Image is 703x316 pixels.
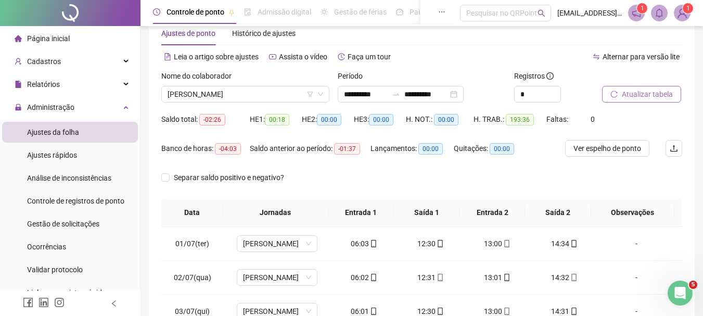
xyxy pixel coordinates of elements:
[538,9,545,17] span: search
[153,8,160,16] span: clock-circle
[250,113,302,125] div: HE 1:
[334,8,387,16] span: Gestão de férias
[27,197,124,205] span: Controle de registros de ponto
[170,172,288,183] span: Separar saldo positivo e negativo?
[406,113,474,125] div: H. NOT.:
[410,8,450,16] span: Painel do DP
[321,8,328,16] span: sun
[354,113,406,125] div: HE 3:
[334,143,360,155] span: -01:37
[683,3,693,14] sup: Atualize o seu contato no menu Meus Dados
[161,29,215,37] span: Ajustes de ponto
[569,308,578,315] span: mobile
[406,238,456,249] div: 12:30
[668,281,693,306] iframe: Intercom live chat
[606,272,667,283] div: -
[394,198,459,227] th: Saída 1
[15,58,22,65] span: user-add
[23,297,33,308] span: facebook
[161,143,250,155] div: Banco de horas:
[459,198,525,227] th: Entrada 2
[161,198,223,227] th: Data
[174,273,211,282] span: 02/07(qua)
[525,198,591,227] th: Saída 2
[591,115,595,123] span: 0
[474,113,546,125] div: H. TRAB.:
[228,9,235,16] span: pushpin
[215,143,241,155] span: -04:03
[569,274,578,281] span: mobile
[674,5,690,21] img: 69749
[593,53,600,60] span: swap
[546,72,554,80] span: info-circle
[339,272,389,283] div: 06:02
[27,80,60,89] span: Relatórios
[265,114,289,125] span: 00:18
[610,91,618,98] span: reload
[490,143,514,155] span: 00:00
[317,114,341,125] span: 00:00
[637,3,647,14] sup: 1
[348,53,391,61] span: Faça um tour
[175,239,209,248] span: 01/07(ter)
[502,240,510,247] span: mobile
[606,238,667,249] div: -
[269,53,276,60] span: youtube
[506,114,534,125] span: 193:36
[573,143,641,154] span: Ver espelho de ponto
[15,35,22,42] span: home
[27,151,77,159] span: Ajustes rápidos
[641,5,644,12] span: 1
[622,89,673,100] span: Atualizar tabela
[339,238,389,249] div: 06:03
[27,57,61,66] span: Cadastros
[670,144,678,153] span: upload
[164,53,171,60] span: file-text
[454,143,527,155] div: Quitações:
[338,53,345,60] span: history
[223,198,328,227] th: Jornadas
[655,8,664,18] span: bell
[161,113,250,125] div: Saldo total:
[539,272,589,283] div: 14:32
[406,272,456,283] div: 12:31
[502,308,510,315] span: mobile
[502,274,510,281] span: mobile
[686,5,690,12] span: 1
[603,53,680,61] span: Alternar para versão lite
[434,114,458,125] span: 00:00
[557,7,622,19] span: [EMAIL_ADDRESS][DOMAIN_NAME]
[15,81,22,88] span: file
[328,198,394,227] th: Entrada 1
[175,307,210,315] span: 03/07(qui)
[539,238,589,249] div: 14:34
[418,143,443,155] span: 00:00
[632,8,641,18] span: notification
[565,140,649,157] button: Ver espelho de ponto
[15,104,22,111] span: lock
[27,103,74,111] span: Administração
[258,8,311,16] span: Admissão digital
[369,114,393,125] span: 00:00
[370,143,454,155] div: Lançamentos:
[396,8,403,16] span: dashboard
[167,8,224,16] span: Controle de ponto
[338,70,369,82] label: Período
[369,274,377,281] span: mobile
[392,90,400,98] span: to
[436,240,444,247] span: mobile
[174,53,259,61] span: Leia o artigo sobre ajustes
[438,8,445,16] span: ellipsis
[27,34,70,43] span: Página inicial
[27,220,99,228] span: Gestão de solicitações
[514,70,554,82] span: Registros
[279,53,327,61] span: Assista o vídeo
[27,243,66,251] span: Ocorrências
[243,236,311,251] span: LAURA
[27,128,79,136] span: Ajustes da folha
[27,288,106,297] span: Link para registro rápido
[27,266,83,274] span: Validar protocolo
[27,174,111,182] span: Análise de inconsistências
[472,272,522,283] div: 13:01
[472,238,522,249] div: 13:00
